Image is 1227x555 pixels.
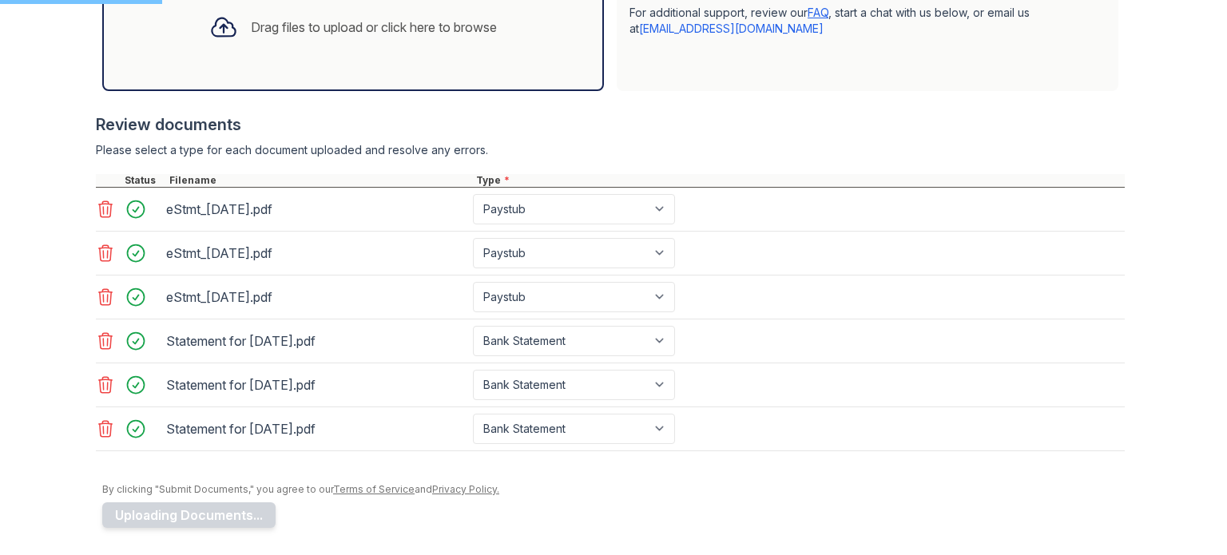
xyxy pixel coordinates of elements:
[808,6,828,19] a: FAQ
[333,483,415,495] a: Terms of Service
[166,196,467,222] div: eStmt_[DATE].pdf
[166,328,467,354] div: Statement for [DATE].pdf
[166,284,467,310] div: eStmt_[DATE].pdf
[166,372,467,398] div: Statement for [DATE].pdf
[96,142,1125,158] div: Please select a type for each document uploaded and resolve any errors.
[102,502,276,528] button: Uploading Documents...
[166,240,467,266] div: eStmt_[DATE].pdf
[639,22,824,35] a: [EMAIL_ADDRESS][DOMAIN_NAME]
[166,416,467,442] div: Statement for [DATE].pdf
[473,174,1125,187] div: Type
[432,483,499,495] a: Privacy Policy.
[96,113,1125,136] div: Review documents
[121,174,166,187] div: Status
[166,174,473,187] div: Filename
[629,5,1106,37] p: For additional support, review our , start a chat with us below, or email us at
[102,483,1125,496] div: By clicking "Submit Documents," you agree to our and
[251,18,497,37] div: Drag files to upload or click here to browse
